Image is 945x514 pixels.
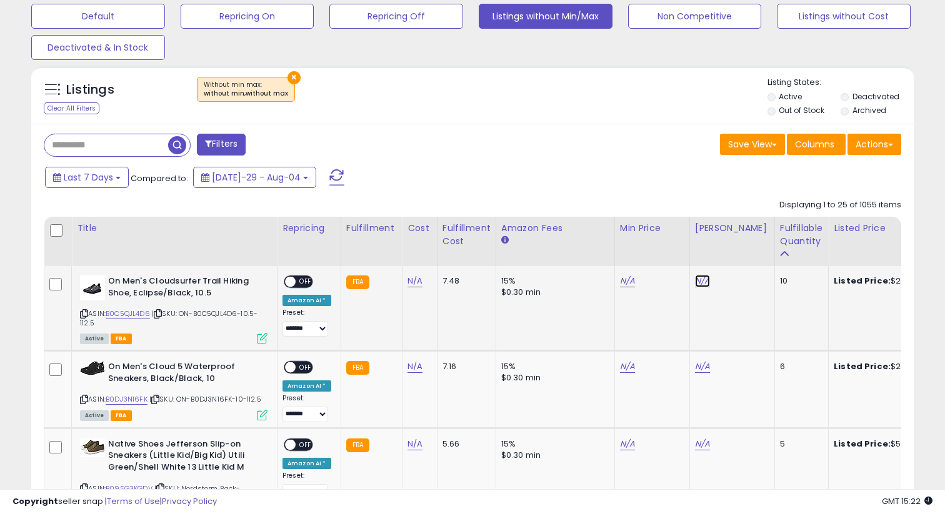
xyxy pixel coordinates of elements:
div: $0.30 min [501,287,605,298]
button: Columns [787,134,846,155]
button: Listings without Cost [777,4,911,29]
button: Last 7 Days [45,167,129,188]
span: [DATE]-29 - Aug-04 [212,171,301,184]
div: Fulfillable Quantity [780,222,823,248]
div: $280.00 [834,361,937,372]
div: [PERSON_NAME] [695,222,769,235]
a: N/A [695,360,710,373]
b: Native Shoes Jefferson Slip-on Sneakers (Little Kid/Big Kid) Utili Green/Shell White 13 Little Kid M [108,438,260,477]
span: Compared to: [131,172,188,184]
div: Preset: [282,472,331,500]
span: Last 7 Days [64,171,113,184]
a: N/A [407,275,422,287]
div: Amazon AI * [282,458,331,469]
button: Save View [720,134,785,155]
div: Title [77,222,272,235]
a: B0DJ3N16FK [106,394,147,405]
div: seller snap | | [12,496,217,508]
div: Preset: [282,309,331,337]
label: Archived [852,105,886,116]
span: Columns [795,138,834,151]
div: Listed Price [834,222,942,235]
div: 15% [501,275,605,287]
div: Amazon AI * [282,295,331,306]
div: Fulfillment Cost [442,222,491,248]
div: 6 [780,361,819,372]
span: FBA [111,410,132,421]
div: 15% [501,361,605,372]
button: Listings without Min/Max [479,4,612,29]
div: Cost [407,222,432,235]
a: B0C5QJL4D6 [106,309,150,319]
img: 41+c-M0EBoL._SL40_.jpg [80,438,105,457]
div: Amazon Fees [501,222,609,235]
div: Fulfillment [346,222,397,235]
div: 7.48 [442,275,486,287]
span: OFF [296,277,316,287]
button: Repricing On [181,4,314,29]
div: Min Price [620,222,684,235]
b: Listed Price: [834,360,891,372]
div: 7.16 [442,361,486,372]
div: $0.30 min [501,450,605,461]
a: N/A [620,360,635,373]
a: Terms of Use [107,495,160,507]
label: Deactivated [852,91,899,102]
a: Privacy Policy [162,495,217,507]
span: | SKU: ON-B0DJ3N16FK-10-112.5 [149,394,261,404]
span: OFF [296,362,316,373]
small: FBA [346,275,369,289]
small: FBA [346,361,369,375]
div: 15% [501,438,605,450]
div: $50.00 [834,438,937,450]
label: Active [779,91,802,102]
a: N/A [695,275,710,287]
button: [DATE]-29 - Aug-04 [193,167,316,188]
a: N/A [695,438,710,450]
div: Preset: [282,394,331,422]
div: 5 [780,438,819,450]
span: | SKU: ON-B0C5QJL4D6-10.5-112.5 [80,309,257,327]
span: Without min max : [204,80,288,99]
div: Displaying 1 to 25 of 1055 items [779,199,901,211]
b: On Men's Cloud 5 Waterproof Sneakers, Black/Black, 10 [108,361,260,387]
small: FBA [346,438,369,452]
img: 315lJ2E7bkL._SL40_.jpg [80,361,105,375]
button: Non Competitive [628,4,762,29]
a: N/A [620,438,635,450]
span: 2025-08-12 15:22 GMT [882,495,932,507]
small: Amazon Fees. [501,235,509,246]
div: $250.00 [834,275,937,287]
a: N/A [620,275,635,287]
a: N/A [407,438,422,450]
button: Default [31,4,165,29]
div: Amazon AI * [282,380,331,392]
h5: Listings [66,81,114,99]
div: $0.30 min [501,372,605,383]
p: Listing States: [767,77,914,89]
button: × [287,71,301,84]
span: OFF [296,439,316,450]
b: Listed Price: [834,438,891,450]
div: ASIN: [80,275,267,342]
div: Clear All Filters [44,102,99,114]
div: ASIN: [80,361,267,419]
span: FBA [111,334,132,344]
div: 5.66 [442,438,486,450]
div: without min,without max [204,89,288,98]
label: Out of Stock [779,105,824,116]
button: Actions [847,134,901,155]
div: Repricing [282,222,336,235]
b: Listed Price: [834,275,891,287]
strong: Copyright [12,495,58,507]
button: Repricing Off [329,4,463,29]
span: All listings currently available for purchase on Amazon [80,410,109,421]
b: On Men's Cloudsurfer Trail Hiking Shoe, Eclipse/Black, 10.5 [108,275,260,302]
span: All listings currently available for purchase on Amazon [80,334,109,344]
div: 10 [780,275,819,287]
button: Deactivated & In Stock [31,35,165,60]
img: 31e6DKC6FKL._SL40_.jpg [80,275,105,300]
a: N/A [407,360,422,373]
button: Filters [197,134,246,156]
